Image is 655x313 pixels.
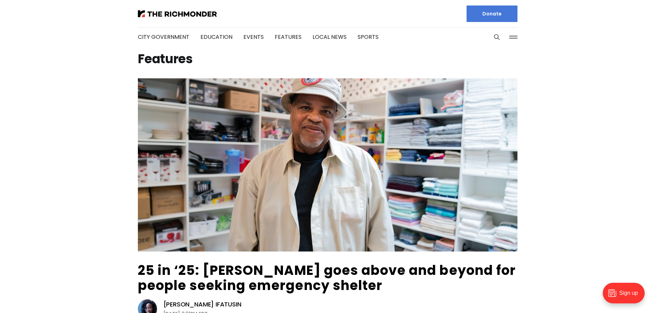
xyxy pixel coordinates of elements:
[138,78,517,251] img: 25 in ‘25: Rodney Hopkins goes above and beyond for people seeking emergency shelter
[275,33,302,41] a: Features
[163,300,241,309] a: [PERSON_NAME] Ifatusin
[597,279,655,313] iframe: portal-trigger
[313,33,347,41] a: Local News
[467,5,517,22] a: Donate
[138,33,189,41] a: City Government
[138,54,517,65] h1: Features
[358,33,379,41] a: Sports
[200,33,232,41] a: Education
[138,261,516,294] a: 25 in ‘25: [PERSON_NAME] goes above and beyond for people seeking emergency shelter
[243,33,264,41] a: Events
[138,10,217,17] img: The Richmonder
[492,32,502,42] button: Search this site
